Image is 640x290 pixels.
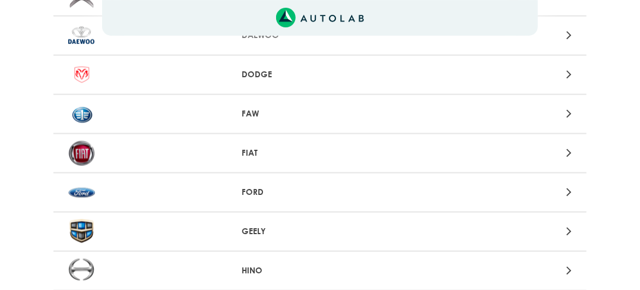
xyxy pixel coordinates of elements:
img: HINO [68,258,95,284]
img: FIAT [68,140,95,166]
p: HINO [242,264,398,277]
img: GEELY [68,219,95,245]
p: DODGE [242,68,398,81]
p: GEELY [242,225,398,238]
img: DODGE [68,62,95,88]
p: FORD [242,186,398,198]
p: DAEWOO [242,29,398,42]
a: Link al sitio de autolab [276,11,365,23]
img: FAW [68,101,95,127]
img: FORD [68,179,95,206]
p: FAW [242,108,398,120]
img: DAEWOO [68,23,95,49]
p: FIAT [242,147,398,159]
